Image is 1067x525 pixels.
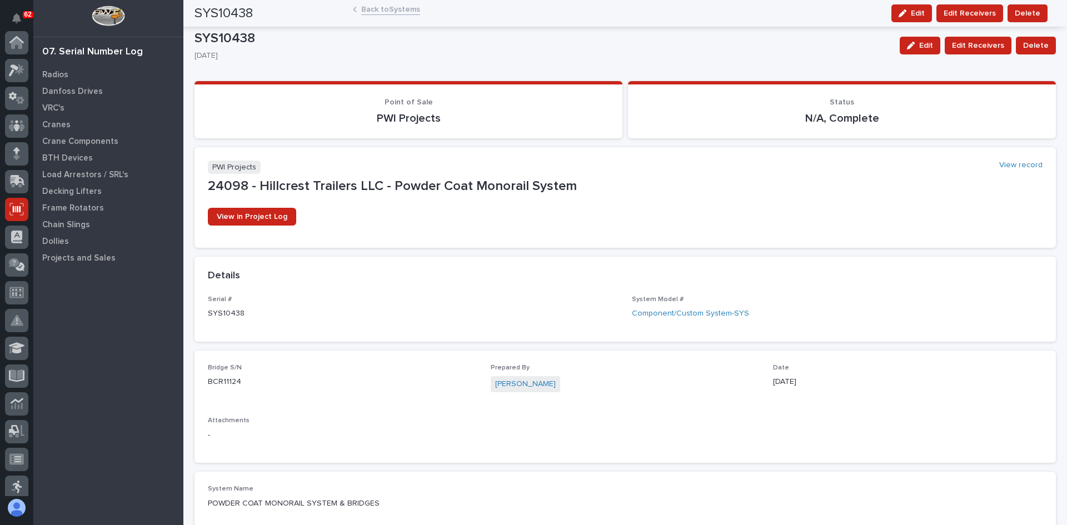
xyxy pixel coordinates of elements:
a: Load Arrestors / SRL's [33,166,183,183]
a: Back toSystems [361,2,420,15]
button: Notifications [5,7,28,30]
p: SYS10438 [195,31,891,47]
p: BTH Devices [42,153,93,163]
a: Chain Slings [33,216,183,233]
a: Projects and Sales [33,249,183,266]
p: N/A, Complete [641,112,1043,125]
h2: Details [208,270,240,282]
div: 07. Serial Number Log [42,46,143,58]
a: Crane Components [33,133,183,149]
img: Workspace Logo [92,6,124,26]
a: Danfoss Drives [33,83,183,99]
p: [DATE] [773,376,1043,388]
span: Serial # [208,296,232,303]
p: POWDER COAT MONORAIL SYSTEM & BRIDGES [208,498,1043,509]
span: View in Project Log [217,213,287,221]
p: Radios [42,70,68,80]
a: Cranes [33,116,183,133]
p: PWI Projects [208,112,609,125]
p: PWI Projects [208,161,261,174]
a: BTH Devices [33,149,183,166]
span: Point of Sale [385,98,433,106]
p: Load Arrestors / SRL's [42,170,128,180]
p: Decking Lifters [42,187,102,197]
p: Cranes [42,120,71,130]
p: BCR11124 [208,376,477,388]
button: Edit Receivers [945,37,1011,54]
span: Edit [919,41,933,51]
a: Component/Custom System-SYS [632,308,749,319]
p: - [208,429,477,441]
p: 24098 - Hillcrest Trailers LLC - Powder Coat Monorail System [208,178,1043,194]
p: Danfoss Drives [42,87,103,97]
a: [PERSON_NAME] [495,378,556,390]
p: Frame Rotators [42,203,104,213]
a: Dollies [33,233,183,249]
p: 62 [24,11,32,18]
span: System Model # [632,296,684,303]
span: Status [830,98,854,106]
a: Frame Rotators [33,199,183,216]
p: Chain Slings [42,220,90,230]
p: SYS10438 [208,308,619,319]
p: [DATE] [195,51,886,61]
a: VRC's [33,99,183,116]
span: Prepared By [491,364,530,371]
button: Delete [1016,37,1056,54]
p: VRC's [42,103,64,113]
a: Radios [33,66,183,83]
button: Edit [900,37,940,54]
p: Crane Components [42,137,118,147]
span: Attachments [208,417,250,424]
span: Bridge S/N [208,364,242,371]
span: Date [773,364,789,371]
p: Projects and Sales [42,253,116,263]
span: System Name [208,486,253,492]
span: Delete [1023,39,1049,52]
span: Edit Receivers [952,39,1004,52]
div: Notifications62 [14,13,28,31]
a: View record [999,161,1043,170]
p: Dollies [42,237,69,247]
button: users-avatar [5,496,28,519]
a: Decking Lifters [33,183,183,199]
a: View in Project Log [208,208,296,226]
